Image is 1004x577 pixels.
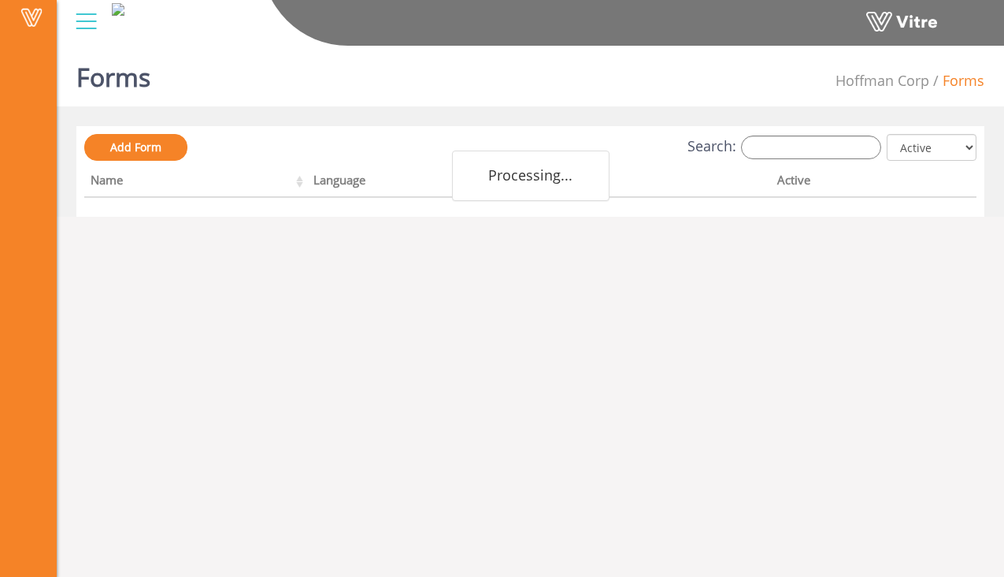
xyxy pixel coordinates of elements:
[76,39,150,106] h1: Forms
[112,3,124,16] img: 145bab0d-ac9d-4db8-abe7-48df42b8fa0a.png
[771,168,932,198] th: Active
[540,168,770,198] th: Company
[452,151,609,201] div: Processing...
[110,140,161,154] span: Add Form
[741,136,881,159] input: Search:
[84,168,307,198] th: Name
[307,168,540,198] th: Language
[835,71,929,90] span: 210
[929,71,984,91] li: Forms
[687,136,881,159] label: Search:
[84,134,187,161] a: Add Form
